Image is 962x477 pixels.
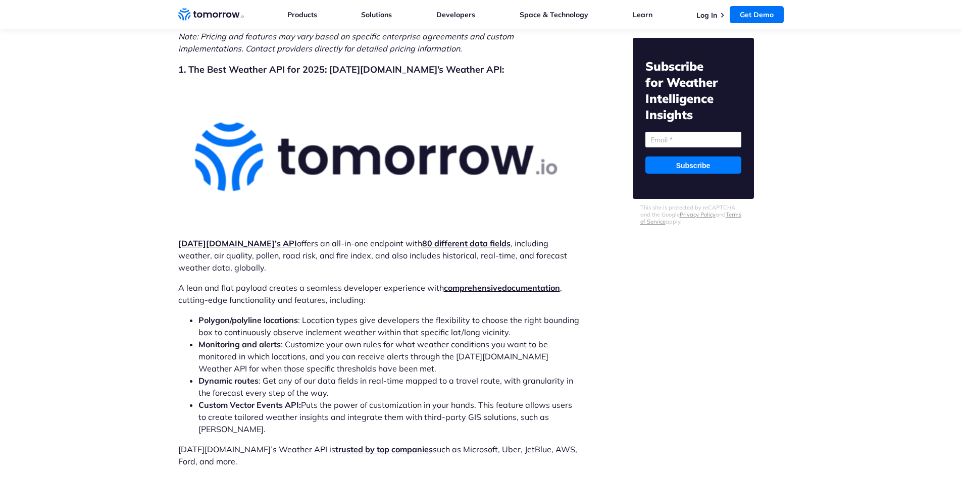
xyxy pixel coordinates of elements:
[178,238,297,248] a: [DATE][DOMAIN_NAME]’s API
[178,443,579,467] p: [DATE][DOMAIN_NAME]’s Weather API is such as Microsoft, Uber, JetBlue, AWS, Ford, and more.
[680,211,716,218] a: Privacy Policy
[361,10,392,19] a: Solutions
[198,338,579,375] li: : Customize your own rules for what weather conditions you want to be monitored in which location...
[198,400,301,410] b: Custom Vector Events API:
[645,156,741,174] input: Subscribe
[198,314,579,338] li: : Location types give developers the flexibility to choose the right bounding box to continuously...
[645,58,741,123] h2: Subscribe for Weather Intelligence Insights
[502,283,560,293] a: documentation
[520,10,588,19] a: Space & Technology
[198,339,281,349] strong: Monitoring and alerts
[696,11,717,20] a: Log In
[198,375,579,399] li: : Get any of our data fields in real-time mapped to a travel route, with granularity in the forec...
[422,238,511,248] a: 80 different data fields
[178,237,579,274] p: offers an all-in-one endpoint with , including weather, air quality, pollen, road risk, and fire ...
[178,31,514,54] span: Note: Pricing and features may vary based on specific enterprise agreements and custom implementa...
[178,63,579,77] h2: 1. The Best Weather API for 2025: [DATE][DOMAIN_NAME]’s Weather API:
[640,211,741,225] a: Terms of Service
[178,282,579,306] p: A lean and flat payload creates a seamless developer experience with , cutting-edge functionality...
[444,283,502,293] a: comprehensive
[640,204,746,225] p: This site is protected by reCAPTCHA and the Google and apply.
[436,10,475,19] a: Developers
[335,444,433,454] a: trusted by top companies
[198,399,579,435] li: Puts the power of customization in your hands. This feature allows users to create tailored weath...
[633,10,652,19] a: Learn
[645,132,741,147] input: Email *
[198,376,259,386] strong: Dynamic routes
[198,315,298,325] strong: Polygon/polyline locations
[730,6,784,23] a: Get Demo
[287,10,317,19] a: Products
[178,7,244,22] a: Home link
